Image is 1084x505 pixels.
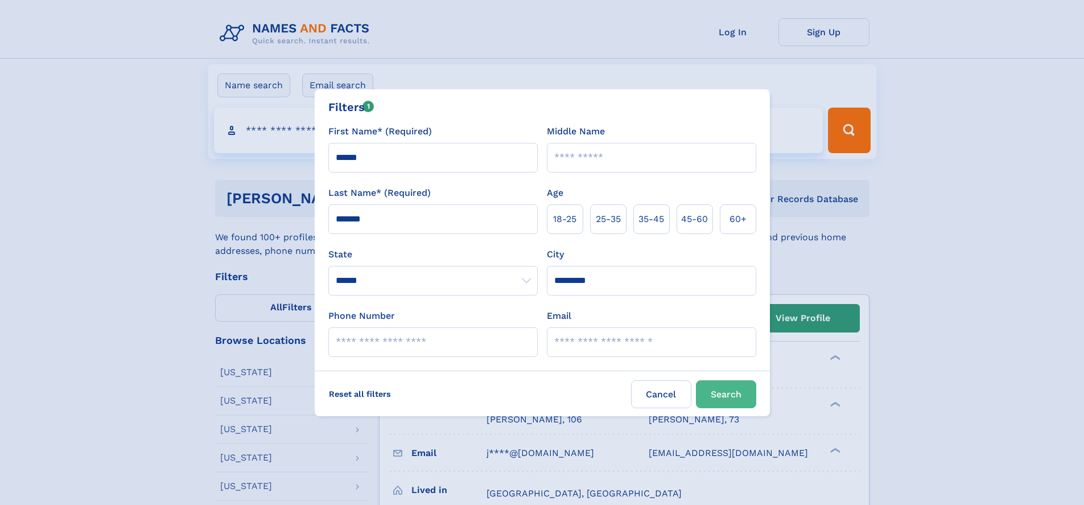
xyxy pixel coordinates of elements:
[328,309,395,323] label: Phone Number
[547,309,571,323] label: Email
[547,186,563,200] label: Age
[696,380,756,408] button: Search
[547,248,564,261] label: City
[322,380,398,408] label: Reset all filters
[553,212,576,226] span: 18‑25
[596,212,621,226] span: 25‑35
[638,212,664,226] span: 35‑45
[328,186,431,200] label: Last Name* (Required)
[328,98,374,116] div: Filters
[547,125,605,138] label: Middle Name
[631,380,691,408] label: Cancel
[328,125,432,138] label: First Name* (Required)
[729,212,747,226] span: 60+
[328,248,538,261] label: State
[681,212,708,226] span: 45‑60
